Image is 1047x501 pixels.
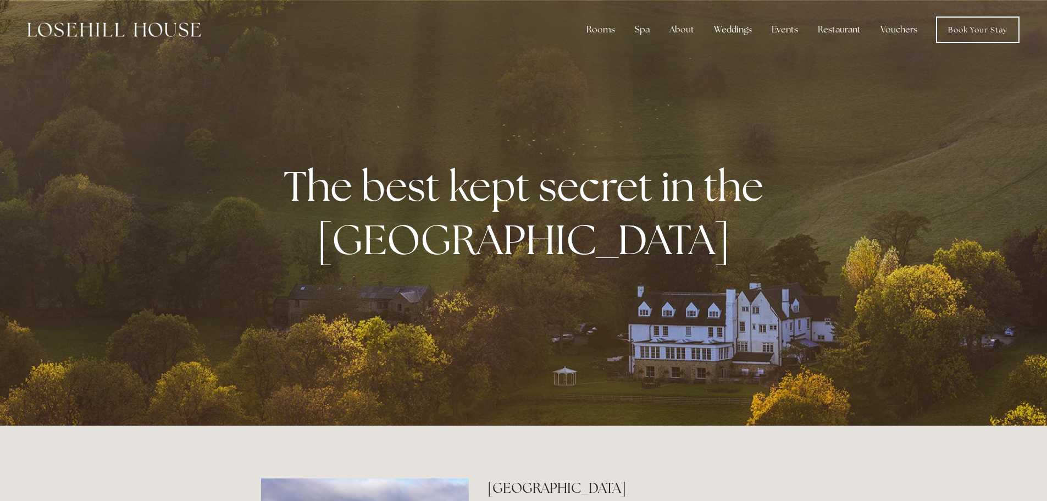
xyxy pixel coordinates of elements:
[284,159,772,267] strong: The best kept secret in the [GEOGRAPHIC_DATA]
[809,19,869,41] div: Restaurant
[872,19,926,41] a: Vouchers
[705,19,761,41] div: Weddings
[661,19,703,41] div: About
[763,19,807,41] div: Events
[488,478,786,498] h2: [GEOGRAPHIC_DATA]
[936,16,1020,43] a: Book Your Stay
[578,19,624,41] div: Rooms
[27,23,201,37] img: Losehill House
[626,19,658,41] div: Spa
